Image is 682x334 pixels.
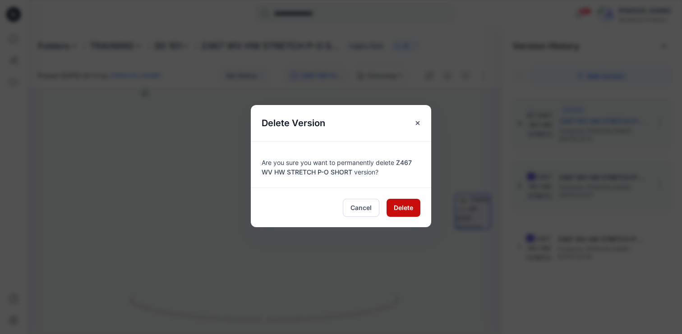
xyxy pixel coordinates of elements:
[394,203,413,212] span: Delete
[262,152,420,177] div: Are you sure you want to permanently delete version?
[387,199,420,217] button: Delete
[350,203,372,212] span: Cancel
[410,115,426,131] button: Close
[343,199,379,217] button: Cancel
[251,105,336,141] h5: Delete Version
